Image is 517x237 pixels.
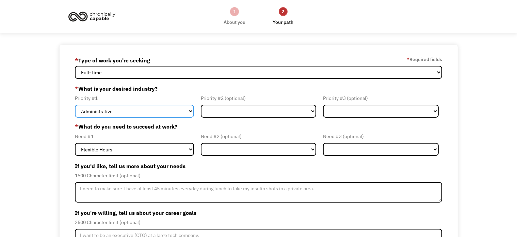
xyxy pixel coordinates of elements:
[66,9,117,24] img: Chronically Capable logo
[224,18,245,26] div: About you
[323,94,439,102] div: Priority #3 (optional)
[323,132,439,140] div: Need #3 (optional)
[279,7,288,16] div: 2
[75,132,194,140] div: Need #1
[75,83,442,94] label: What is your desired industry?
[75,94,194,102] div: Priority #1
[407,55,442,63] label: Required fields
[75,161,442,172] label: If you'd like, tell us more about your needs
[75,172,442,180] div: 1500 Character limit (optional)
[273,6,293,26] a: 2Your path
[75,218,442,226] div: 2500 Character limit (optional)
[224,6,245,26] a: 1About you
[75,207,442,218] label: If you're willing, tell us about your career goals
[201,132,317,140] div: Need #2 (optional)
[273,18,293,26] div: Your path
[201,94,317,102] div: Priority #2 (optional)
[230,7,239,16] div: 1
[75,122,442,131] label: What do you need to succeed at work?
[75,55,150,66] label: Type of work you're seeking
